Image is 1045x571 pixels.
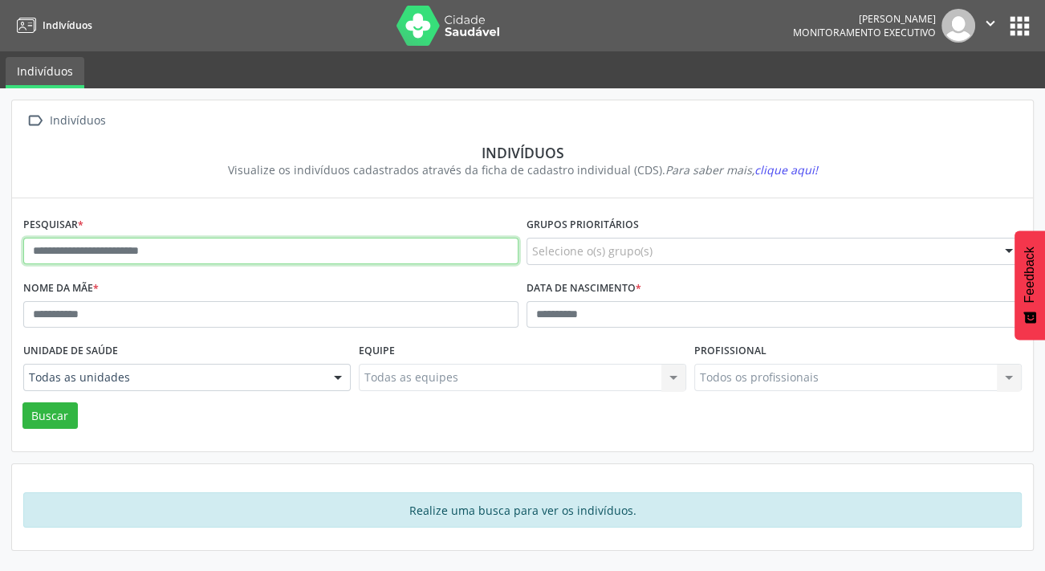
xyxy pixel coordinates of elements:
[1023,247,1037,303] span: Feedback
[23,339,118,364] label: Unidade de saúde
[793,26,936,39] span: Monitoramento Executivo
[43,18,92,32] span: Indivíduos
[23,109,47,133] i: 
[23,213,83,238] label: Pesquisar
[1015,230,1045,340] button: Feedback - Mostrar pesquisa
[754,162,818,177] span: clique aqui!
[11,12,92,39] a: Indivíduos
[975,9,1006,43] button: 
[982,14,999,32] i: 
[527,213,639,238] label: Grupos prioritários
[941,9,975,43] img: img
[527,276,641,301] label: Data de nascimento
[23,492,1022,528] div: Realize uma busca para ver os indivíduos.
[47,109,108,133] div: Indivíduos
[29,369,318,385] span: Todas as unidades
[1006,12,1034,40] button: apps
[694,339,766,364] label: Profissional
[23,109,108,133] a:  Indivíduos
[35,144,1010,161] div: Indivíduos
[22,402,78,430] button: Buscar
[532,243,653,259] span: Selecione o(s) grupo(s)
[35,161,1010,178] div: Visualize os indivíduos cadastrados através da ficha de cadastro individual (CDS).
[23,276,99,301] label: Nome da mãe
[359,339,395,364] label: Equipe
[793,12,936,26] div: [PERSON_NAME]
[665,162,818,177] i: Para saber mais,
[6,57,84,88] a: Indivíduos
